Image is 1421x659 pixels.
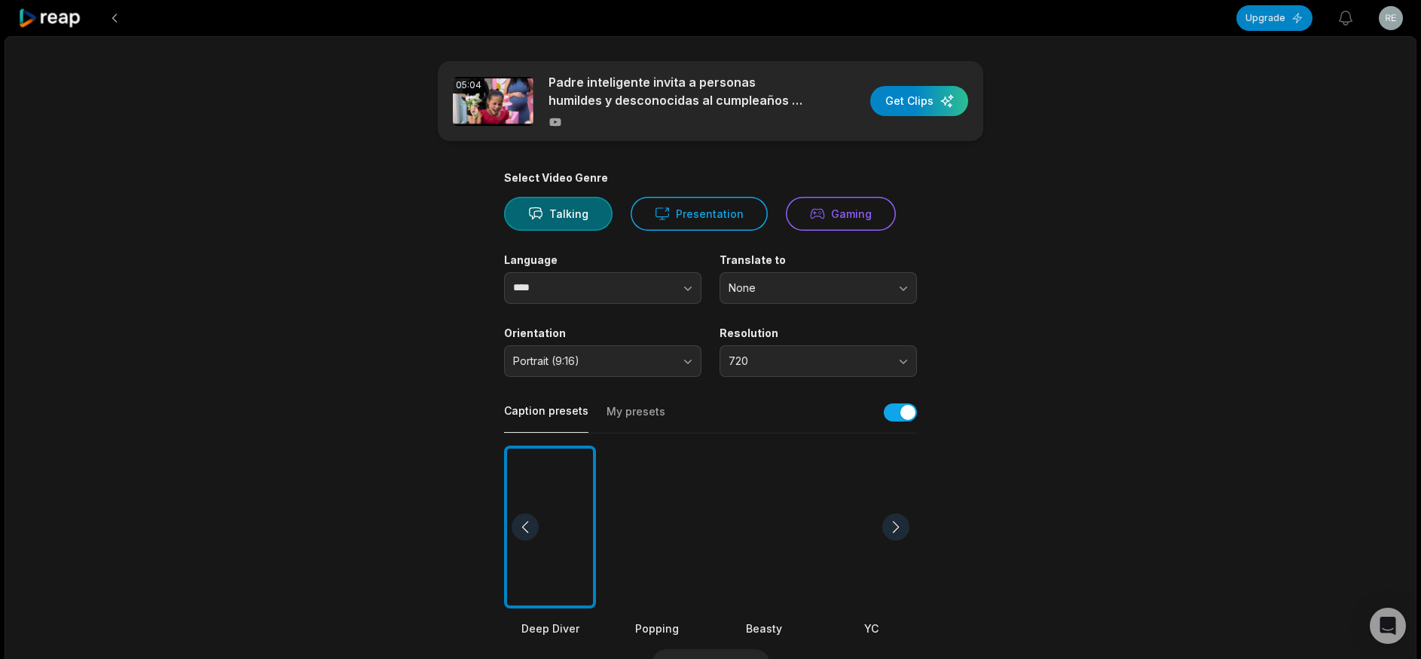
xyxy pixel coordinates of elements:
[720,272,917,304] button: None
[729,281,887,295] span: None
[825,621,917,636] div: YC
[504,326,701,340] label: Orientation
[720,253,917,267] label: Translate to
[504,171,917,185] div: Select Video Genre
[549,73,808,109] p: Padre inteligente invita a personas humildes y desconocidas al cumpleaños de su hija😱
[631,197,768,231] button: Presentation
[1370,608,1406,644] div: Open Intercom Messenger
[504,621,596,636] div: Deep Diver
[870,86,968,116] button: Get Clips
[504,197,613,231] button: Talking
[786,197,896,231] button: Gaming
[720,345,917,377] button: 720
[611,621,703,636] div: Popping
[513,354,671,368] span: Portrait (9:16)
[453,77,484,93] div: 05:04
[720,326,917,340] label: Resolution
[718,621,810,636] div: Beasty
[504,253,701,267] label: Language
[607,404,665,433] button: My presets
[504,345,701,377] button: Portrait (9:16)
[504,403,588,433] button: Caption presets
[729,354,887,368] span: 720
[1236,5,1313,31] button: Upgrade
